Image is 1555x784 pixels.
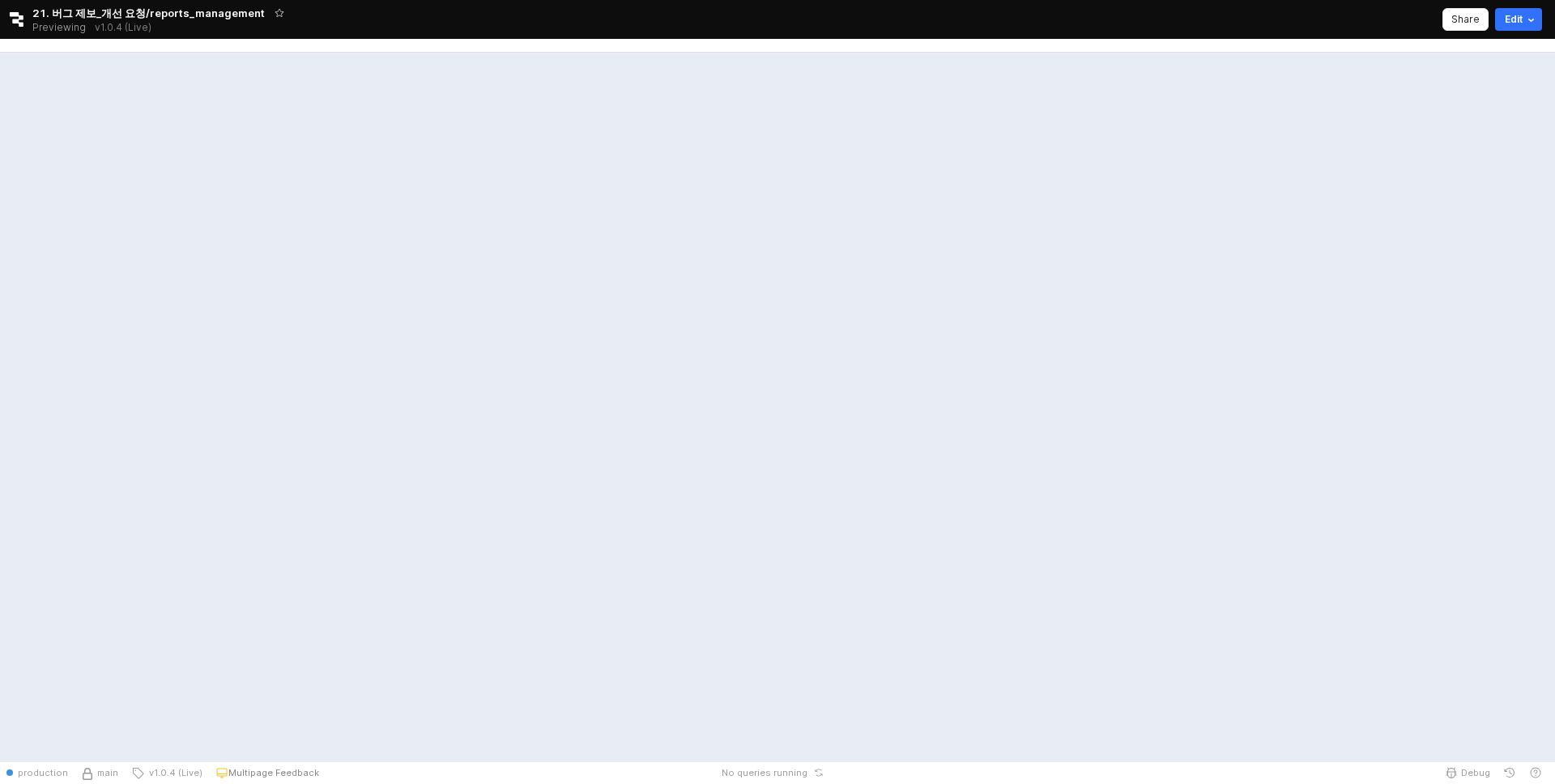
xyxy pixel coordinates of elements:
span: v1.0.4 (Live) [144,766,202,779]
div: Previewing v1.0.4 (Live) [32,16,160,39]
button: Help [1523,761,1549,784]
button: Share app [1442,8,1489,31]
button: Add app to favorites [271,5,288,21]
span: Debug [1461,766,1490,779]
span: No queries running [722,766,807,779]
span: Previewing [32,19,86,36]
span: main [97,766,118,779]
p: Share [1451,13,1480,26]
button: Edit [1495,8,1542,31]
span: 21. 버그 제보_개선 요청/reports_management [32,5,265,21]
button: v1.0.4 (Live) [125,761,209,784]
span: production [18,766,68,779]
p: Multipage Feedback [228,766,319,779]
button: History [1497,761,1523,784]
p: v1.0.4 (Live) [95,21,151,34]
button: Releases and History [86,16,160,39]
button: Reset app state [811,768,827,778]
button: Multipage Feedback [209,761,326,784]
button: Source Control [75,761,125,784]
button: Debug [1438,761,1497,784]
